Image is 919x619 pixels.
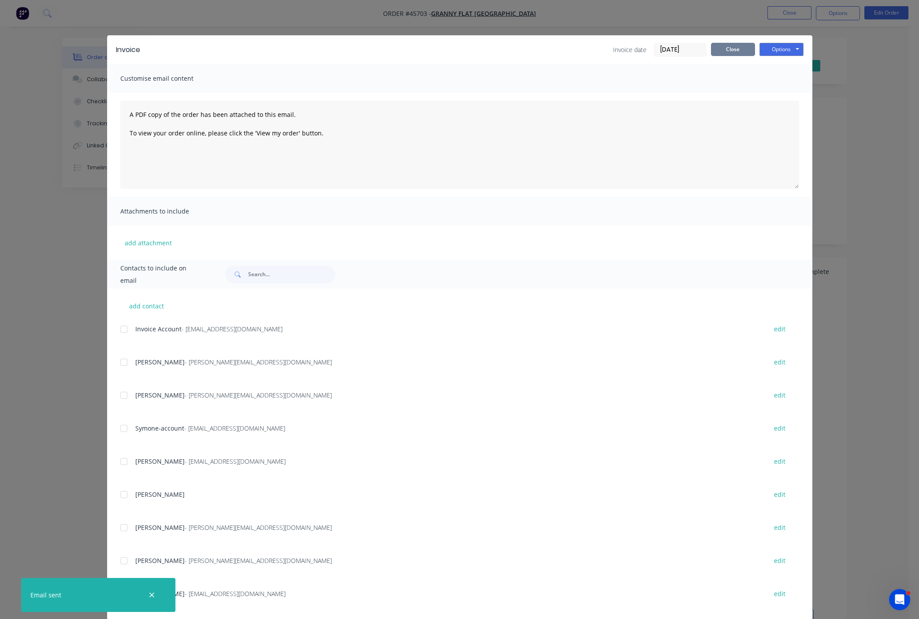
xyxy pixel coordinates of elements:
span: Attachments to include [120,205,217,218]
span: [PERSON_NAME] [135,358,185,366]
button: edit [769,422,791,434]
span: - [EMAIL_ADDRESS][DOMAIN_NAME] [182,325,283,333]
span: [PERSON_NAME] [135,556,185,565]
button: edit [769,455,791,467]
button: edit [769,521,791,533]
span: - [PERSON_NAME][EMAIL_ADDRESS][DOMAIN_NAME] [185,391,332,399]
textarea: A PDF copy of the order has been attached to this email. To view your order online, please click ... [120,101,799,189]
span: Invoice date [613,45,647,54]
button: edit [769,488,791,500]
button: edit [769,323,791,335]
span: - [PERSON_NAME][EMAIL_ADDRESS][DOMAIN_NAME] [185,523,332,532]
span: [PERSON_NAME] [135,523,185,532]
span: - [EMAIL_ADDRESS][DOMAIN_NAME] [184,424,285,432]
span: Invoice Account [135,325,182,333]
span: - [EMAIL_ADDRESS][DOMAIN_NAME] [185,589,286,598]
button: Close [711,43,755,56]
span: - [PERSON_NAME][EMAIL_ADDRESS][DOMAIN_NAME] [185,358,332,366]
button: add attachment [120,236,176,249]
button: edit [769,389,791,401]
span: - [EMAIL_ADDRESS][DOMAIN_NAME] [185,457,286,465]
button: edit [769,555,791,566]
div: Email sent [30,590,61,600]
button: edit [769,588,791,600]
button: add contact [120,299,173,312]
span: [PERSON_NAME] [135,391,185,399]
iframe: Intercom live chat [889,589,910,610]
span: - [PERSON_NAME][EMAIL_ADDRESS][DOMAIN_NAME] [185,556,332,565]
span: Contacts to include on email [120,262,204,287]
span: Customise email content [120,72,217,85]
button: Options [759,43,804,56]
span: [PERSON_NAME] [135,457,185,465]
span: Symone-account [135,424,184,432]
div: Invoice [116,45,140,55]
span: [PERSON_NAME] [135,490,185,499]
button: edit [769,356,791,368]
input: Search... [248,266,335,283]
